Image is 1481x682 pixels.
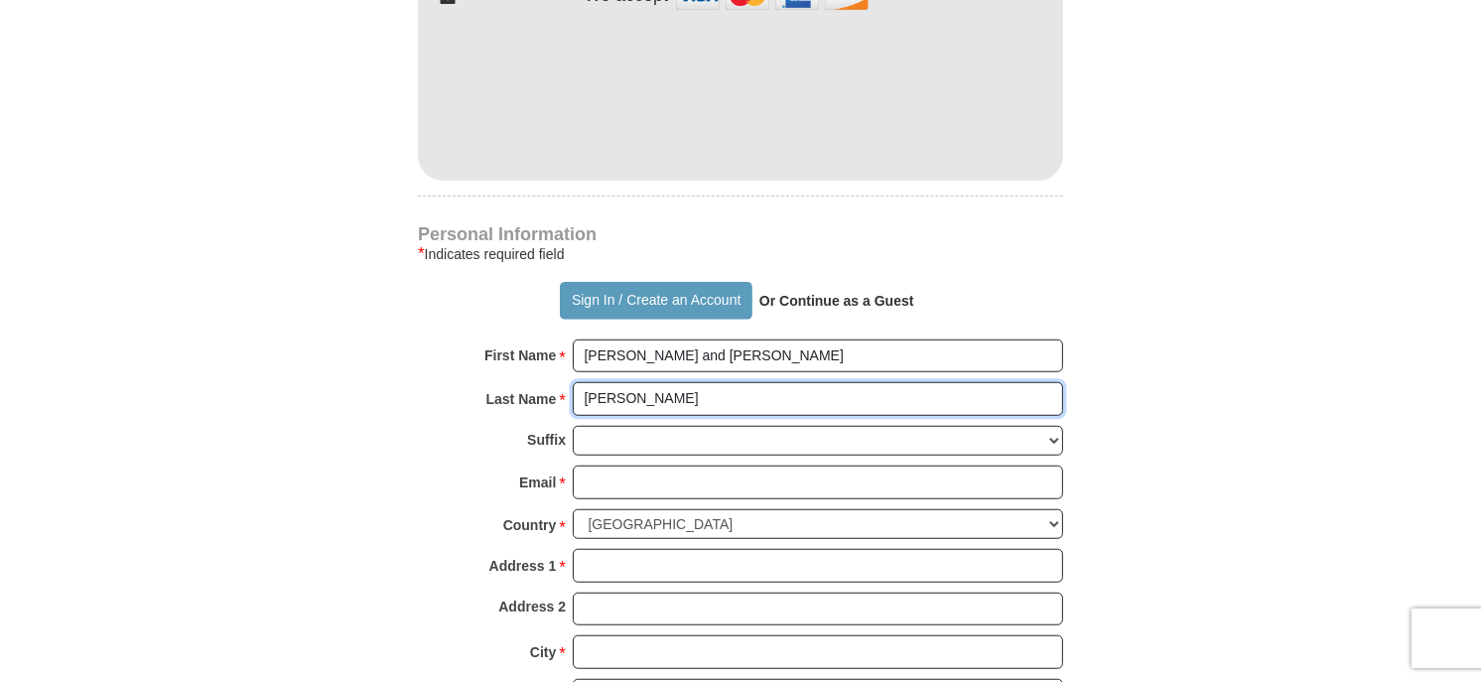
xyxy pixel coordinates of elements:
[418,226,1063,242] h4: Personal Information
[527,426,566,454] strong: Suffix
[519,469,556,496] strong: Email
[560,282,751,320] button: Sign In / Create an Account
[418,242,1063,266] div: Indicates required field
[503,511,557,539] strong: Country
[530,638,556,666] strong: City
[489,552,557,580] strong: Address 1
[486,385,557,413] strong: Last Name
[498,593,566,620] strong: Address 2
[759,293,914,309] strong: Or Continue as a Guest
[484,341,556,369] strong: First Name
